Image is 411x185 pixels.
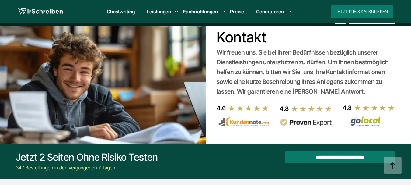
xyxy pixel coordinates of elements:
[16,151,158,163] div: Jetzt 2 Seiten ohne Risiko testen
[18,7,63,16] img: logo wirschreiben
[217,48,393,96] div: Wir freuen uns, Sie bei Ihren Bedürfnissen bezüglich unserer Dienstleistungen unterstützen zu dür...
[147,8,171,15] a: Leistungen
[291,105,332,112] img: stars
[343,116,395,127] img: Wirschreiben Bewertungen
[280,104,289,114] div: 4.8
[354,105,395,111] img: stars
[230,9,244,15] a: Preise
[228,105,269,112] img: stars
[16,164,158,171] div: 347 Bestellungen in den vergangenen 7 Tagen
[183,8,218,15] a: Fachrichtungen
[217,29,393,46] h1: Kontakt
[217,117,269,127] img: kundennote
[217,103,226,113] div: 4.6
[256,8,284,15] a: Generatoren
[384,157,402,175] img: button top
[280,119,332,126] img: provenexpert reviews
[343,103,352,113] div: 4.8
[107,8,135,15] a: Ghostwriting
[331,5,393,18] button: Jetzt Preis kalkulieren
